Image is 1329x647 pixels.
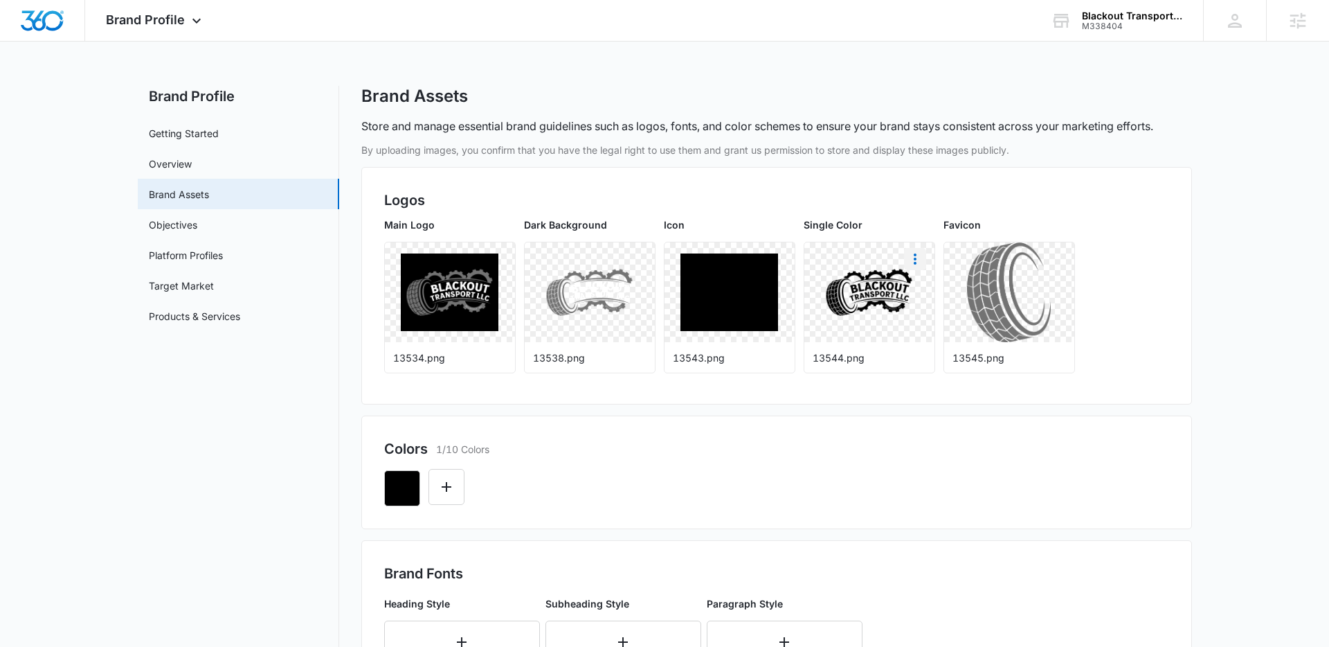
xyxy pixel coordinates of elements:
p: 13545.png [952,351,1066,365]
p: Heading Style [384,596,540,611]
a: Getting Started [149,126,219,141]
p: Icon [664,218,795,232]
h1: Brand Assets [361,86,468,107]
p: 13543.png [673,351,786,365]
img: User uploaded logo [401,254,498,332]
p: 1/10 Colors [436,442,489,457]
div: account id [1082,21,1183,31]
span: Brand Profile [106,12,185,27]
a: Target Market [149,278,214,293]
a: Overview [149,157,192,171]
h2: Brand Fonts [384,563,1169,584]
img: User uploaded logo [820,254,918,332]
p: 13534.png [393,351,507,365]
img: User uploaded logo [541,254,638,332]
p: 13544.png [813,351,926,365]
a: Platform Profiles [149,248,223,263]
button: Remove [384,470,420,506]
button: Edit Color [428,469,464,505]
p: Paragraph Style [707,596,862,611]
img: User uploaded logo [680,254,778,332]
p: Dark Background [524,218,656,232]
p: Single Color [804,218,935,232]
img: User uploaded logo [967,242,1051,342]
button: More [904,248,926,270]
p: Subheading Style [545,596,701,611]
p: Store and manage essential brand guidelines such as logos, fonts, and color schemes to ensure you... [361,118,1153,134]
p: Main Logo [384,218,516,232]
h2: Brand Profile [138,86,339,107]
h2: Logos [384,190,1169,211]
h2: Colors [384,438,428,459]
a: Brand Assets [149,187,209,202]
div: account name [1082,10,1183,21]
a: Objectives [149,218,197,232]
a: Products & Services [149,309,240,323]
p: By uploading images, you confirm that you have the legal right to use them and grant us permissio... [361,143,1192,157]
p: 13538.png [533,351,647,365]
p: Favicon [943,218,1075,232]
